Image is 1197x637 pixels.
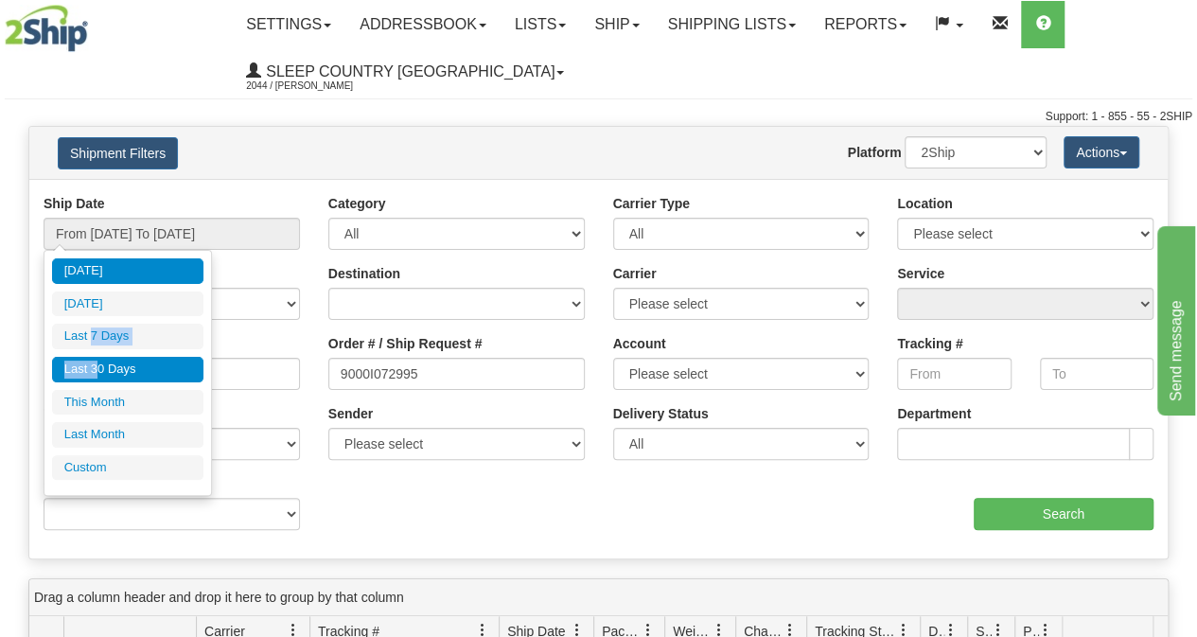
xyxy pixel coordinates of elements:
label: Ship Date [44,194,105,213]
label: Service [897,264,944,283]
label: Sender [328,404,373,423]
span: 2044 / [PERSON_NAME] [246,77,388,96]
div: Support: 1 - 855 - 55 - 2SHIP [5,109,1192,125]
a: Sleep Country [GEOGRAPHIC_DATA] 2044 / [PERSON_NAME] [232,48,578,96]
li: This Month [52,390,203,416]
li: Last 7 Days [52,324,203,349]
a: Reports [810,1,921,48]
label: Platform [848,143,902,162]
li: Custom [52,455,203,481]
li: Last Month [52,422,203,448]
button: Actions [1064,136,1139,168]
label: Tracking # [897,334,962,353]
li: Last 30 Days [52,357,203,382]
div: grid grouping header [29,579,1168,616]
label: Department [897,404,971,423]
label: Delivery Status [613,404,709,423]
input: Search [974,498,1154,530]
iframe: chat widget [1153,221,1195,415]
label: Order # / Ship Request # [328,334,483,353]
input: To [1040,358,1153,390]
label: Account [613,334,666,353]
label: Carrier [613,264,657,283]
a: Lists [501,1,580,48]
label: Category [328,194,386,213]
a: Addressbook [345,1,501,48]
label: Destination [328,264,400,283]
li: [DATE] [52,258,203,284]
div: Send message [14,11,175,34]
li: [DATE] [52,292,203,317]
img: logo2044.jpg [5,5,88,52]
a: Settings [232,1,345,48]
input: From [897,358,1011,390]
button: Shipment Filters [58,137,178,169]
a: Shipping lists [654,1,810,48]
label: Location [897,194,952,213]
span: Sleep Country [GEOGRAPHIC_DATA] [261,63,554,80]
a: Ship [580,1,653,48]
label: Carrier Type [613,194,690,213]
